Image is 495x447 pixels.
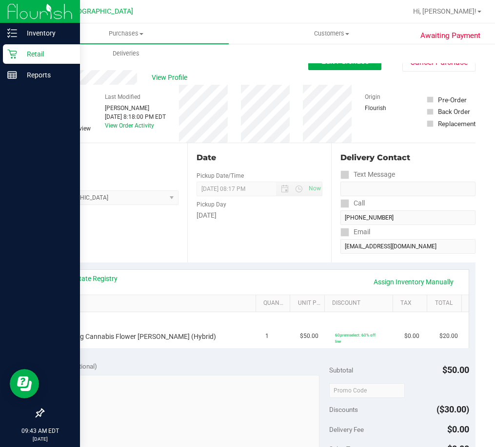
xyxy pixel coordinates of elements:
[329,366,353,374] span: Subtotal
[7,70,17,80] inline-svg: Reports
[17,48,76,60] p: Retail
[197,210,323,221] div: [DATE]
[435,299,458,307] a: Total
[365,104,414,112] div: Flourish
[197,200,226,209] label: Pickup Day
[7,28,17,38] inline-svg: Inventory
[298,299,321,307] a: Unit Price
[61,332,216,341] span: FT 3.5g Cannabis Flower [PERSON_NAME] (Hybrid)
[400,299,423,307] a: Tax
[367,274,460,290] a: Assign Inventory Manually
[438,107,470,116] div: Back Order
[340,225,370,239] label: Email
[17,69,76,81] p: Reports
[4,435,76,443] p: [DATE]
[329,426,364,433] span: Delivery Fee
[436,404,469,414] span: ($30.00)
[7,49,17,59] inline-svg: Retail
[17,27,76,39] p: Inventory
[340,196,365,210] label: Call
[329,383,405,398] input: Promo Code
[23,29,229,38] span: Purchases
[58,299,252,307] a: SKU
[229,29,434,38] span: Customers
[59,274,118,283] a: View State Registry
[340,210,475,225] input: Format: (999) 999-9999
[332,299,389,307] a: Discount
[438,119,475,129] div: Replacement
[340,152,475,164] div: Delivery Contact
[105,112,166,121] div: [DATE] 8:18:00 PM EDT
[442,365,469,375] span: $50.00
[265,332,269,341] span: 1
[340,182,475,196] input: Format: (999) 999-9999
[340,168,395,182] label: Text Message
[99,49,153,58] span: Deliveries
[197,152,323,164] div: Date
[335,333,376,344] span: 60premselect: 60% off line
[365,93,380,101] label: Origin
[263,299,286,307] a: Quantity
[404,332,419,341] span: $0.00
[439,332,458,341] span: $20.00
[413,7,476,15] span: Hi, [PERSON_NAME]!
[105,93,140,101] label: Last Modified
[10,369,39,398] iframe: Resource center
[23,43,229,64] a: Deliveries
[43,152,178,164] div: Location
[229,23,434,44] a: Customers
[23,23,229,44] a: Purchases
[300,332,318,341] span: $50.00
[105,104,166,112] div: [PERSON_NAME]
[152,73,191,83] span: View Profile
[4,427,76,435] p: 09:43 AM EDT
[420,30,480,41] span: Awaiting Payment
[329,401,358,418] span: Discounts
[105,122,154,129] a: View Order Activity
[197,171,244,180] label: Pickup Date/Time
[66,7,133,16] span: [GEOGRAPHIC_DATA]
[447,424,469,434] span: $0.00
[438,95,467,105] div: Pre-Order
